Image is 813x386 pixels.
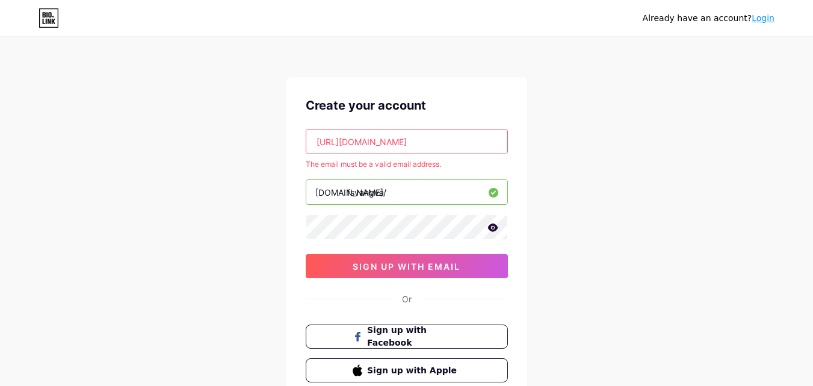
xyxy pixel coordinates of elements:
[367,324,460,349] span: Sign up with Facebook
[306,180,507,204] input: username
[353,261,460,272] span: sign up with email
[402,293,412,305] div: Or
[306,159,508,170] div: The email must be a valid email address.
[752,13,774,23] a: Login
[306,96,508,114] div: Create your account
[306,358,508,382] button: Sign up with Apple
[306,254,508,278] button: sign up with email
[306,325,508,349] button: Sign up with Facebook
[643,12,774,25] div: Already have an account?
[315,186,386,199] div: [DOMAIN_NAME]/
[367,364,460,377] span: Sign up with Apple
[306,129,507,154] input: Email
